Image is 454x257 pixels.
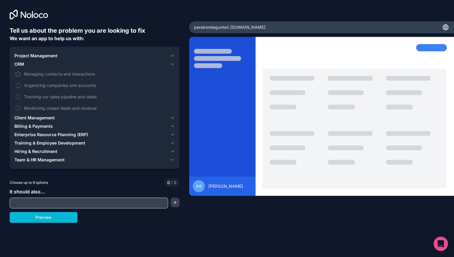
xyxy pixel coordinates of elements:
[16,94,20,99] button: Tracking our sales pipeline and deals
[208,183,243,189] span: [PERSON_NAME]
[14,122,175,130] button: Billing & Payments
[14,147,175,156] button: Hiring & Recruitment
[24,82,174,88] span: Organizing companies and accounts
[24,94,174,100] span: Tracking our sales pipeline and deals
[14,52,175,60] button: Project Management
[14,60,175,68] button: CRM
[170,180,177,186] span: 9
[14,115,55,121] span: Client Management
[14,53,57,59] span: Project Management
[14,140,85,146] span: Training & Employee Development
[14,68,175,114] div: CRM
[16,83,20,88] button: Organizing companies and accounts
[10,189,45,195] span: It should also...
[14,114,175,122] button: Client Management
[434,237,448,251] div: Open Intercom Messenger
[196,184,201,189] span: AG
[14,132,88,138] span: Enterprise Resource Planning (ERP)
[14,130,175,139] button: Enterprise Resource Planning (ERP)
[171,180,173,185] span: /
[10,35,84,41] span: We want an app to help us with:
[14,148,57,154] span: Hiring & Recruitment
[167,180,170,186] span: 0
[14,157,65,163] span: Team & HR Management
[24,105,174,111] span: Monitoring closed deals and revenue
[16,106,20,111] button: Monitoring closed deals and revenue
[14,123,53,129] span: Billing & Payments
[10,180,48,185] span: Choose up to 9 options
[10,212,77,223] button: Preview
[14,61,24,67] span: CRM
[14,156,175,164] button: Team & HR Management
[24,71,174,77] span: Managing contacts and interactions
[16,72,20,76] button: Managing contacts and interactions
[10,26,180,35] h6: Tell us about the problem you are looking to fix
[14,139,175,147] button: Training & Employee Development
[194,24,265,30] span: perakendegunleri .[DOMAIN_NAME]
